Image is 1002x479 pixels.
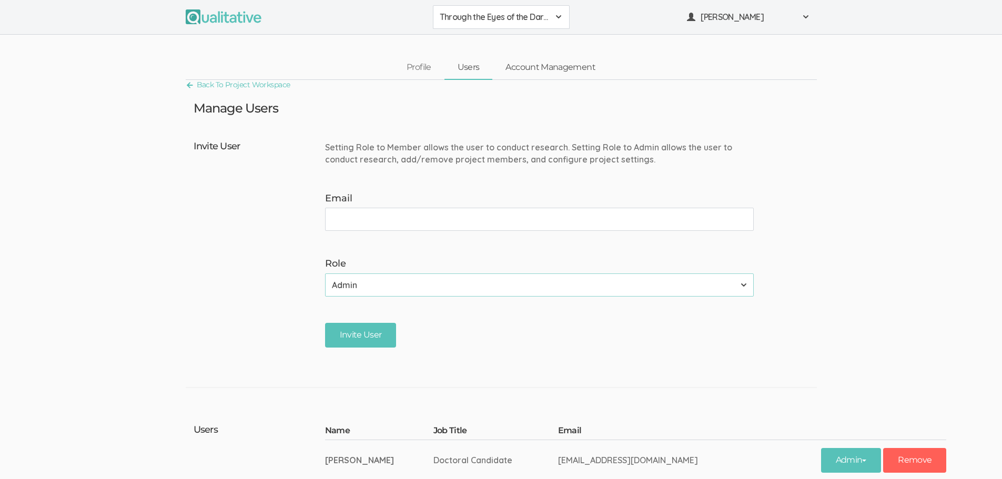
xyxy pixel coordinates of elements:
button: Remove [883,448,946,473]
h3: Manage Users [194,101,278,115]
img: Qualitative [186,9,261,24]
button: [PERSON_NAME] [680,5,817,29]
input: Invite User [325,323,397,348]
span: Through the Eyes of the Dark Mother [440,11,549,23]
button: Through the Eyes of the Dark Mother [433,5,570,29]
a: Back To Project Workspace [186,78,290,92]
a: Account Management [492,56,608,79]
label: Role [325,257,754,271]
th: Email [558,425,821,440]
button: Admin [821,448,882,473]
a: Profile [393,56,444,79]
span: [PERSON_NAME] [701,11,795,23]
iframe: Chat Widget [949,429,1002,479]
th: Job Title [433,425,558,440]
label: Email [325,192,754,206]
h4: Invite User [194,141,325,350]
a: Users [444,56,493,79]
div: Setting Role to Member allows the user to conduct research. Setting Role to Admin allows the user... [325,141,762,166]
th: Name [325,425,433,440]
